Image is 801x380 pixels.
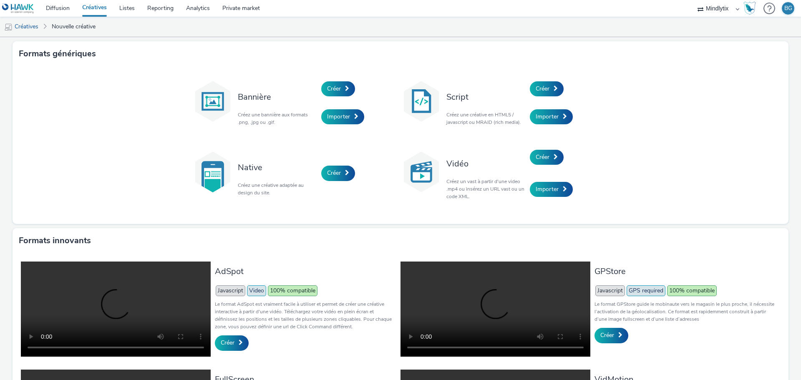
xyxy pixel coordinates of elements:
[594,266,776,277] h3: GPStore
[19,234,91,247] h3: Formats innovants
[627,285,665,296] span: GPS required
[446,91,526,103] h3: Script
[321,109,364,124] a: Importer
[221,339,234,347] span: Créer
[247,285,266,296] span: Video
[536,185,559,193] span: Importer
[600,331,614,339] span: Créer
[192,151,234,193] img: native.svg
[321,81,355,96] a: Créer
[238,111,317,126] p: Créez une bannière aux formats .png, .jpg ou .gif.
[48,17,100,37] a: Nouvelle créative
[400,81,442,122] img: code.svg
[530,182,573,197] a: Importer
[536,85,549,93] span: Créer
[4,23,13,31] img: mobile
[327,85,341,93] span: Créer
[19,48,96,60] h3: Formats génériques
[238,91,317,103] h3: Bannière
[327,113,350,121] span: Importer
[594,328,628,343] a: Créer
[327,169,341,177] span: Créer
[215,335,249,350] a: Créer
[530,81,564,96] a: Créer
[536,153,549,161] span: Créer
[594,300,776,323] p: Le format GPStore guide le mobinaute vers le magasin le plus proche, il nécessite l’activation de...
[667,285,717,296] span: 100% compatible
[238,162,317,173] h3: Native
[400,151,442,193] img: video.svg
[2,3,34,14] img: undefined Logo
[743,2,756,15] img: Hawk Academy
[215,266,396,277] h3: AdSpot
[743,2,759,15] a: Hawk Academy
[268,285,317,296] span: 100% compatible
[530,109,573,124] a: Importer
[446,158,526,169] h3: Vidéo
[595,285,625,296] span: Javascript
[446,111,526,126] p: Créez une créative en HTML5 / javascript ou MRAID (rich media).
[536,113,559,121] span: Importer
[216,285,245,296] span: Javascript
[238,181,317,196] p: Créez une créative adaptée au design du site.
[215,300,396,330] p: Le format AdSpot est vraiment facile à utiliser et permet de créer une créative interactive à par...
[321,166,355,181] a: Créer
[784,2,792,15] div: BG
[530,150,564,165] a: Créer
[446,178,526,200] p: Créez un vast à partir d'une video .mp4 ou insérez un URL vast ou un code XML.
[192,81,234,122] img: banner.svg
